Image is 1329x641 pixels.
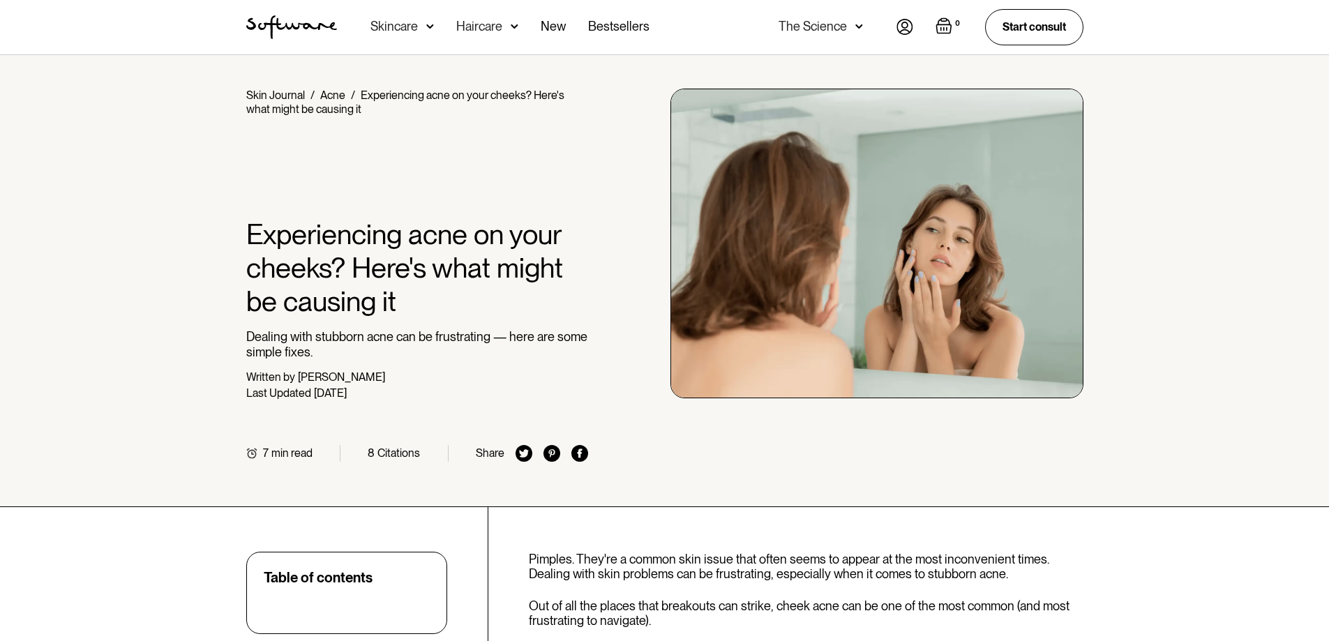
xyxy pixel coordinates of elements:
[298,370,385,384] div: [PERSON_NAME]
[529,598,1083,628] p: Out of all the places that breakouts can strike, cheek acne can be one of the most common (and mo...
[476,446,504,460] div: Share
[320,89,345,102] a: Acne
[246,370,295,384] div: Written by
[246,329,589,359] p: Dealing with stubborn acne can be frustrating — here are some simple fixes.
[264,569,373,586] div: Table of contents
[368,446,375,460] div: 8
[271,446,313,460] div: min read
[936,17,963,37] a: Open empty cart
[456,20,502,33] div: Haircare
[246,15,337,39] img: Software Logo
[377,446,420,460] div: Citations
[246,89,564,116] div: Experiencing acne on your cheeks? Here's what might be causing it
[985,9,1083,45] a: Start consult
[779,20,847,33] div: The Science
[351,89,355,102] div: /
[246,386,311,400] div: Last Updated
[314,386,347,400] div: [DATE]
[426,20,434,33] img: arrow down
[370,20,418,33] div: Skincare
[511,20,518,33] img: arrow down
[246,218,589,318] h1: Experiencing acne on your cheeks? Here's what might be causing it
[571,445,588,462] img: facebook icon
[543,445,560,462] img: pinterest icon
[529,552,1083,582] p: Pimples. They're a common skin issue that often seems to appear at the most inconvenient times. D...
[516,445,532,462] img: twitter icon
[855,20,863,33] img: arrow down
[310,89,315,102] div: /
[263,446,269,460] div: 7
[246,89,305,102] a: Skin Journal
[952,17,963,30] div: 0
